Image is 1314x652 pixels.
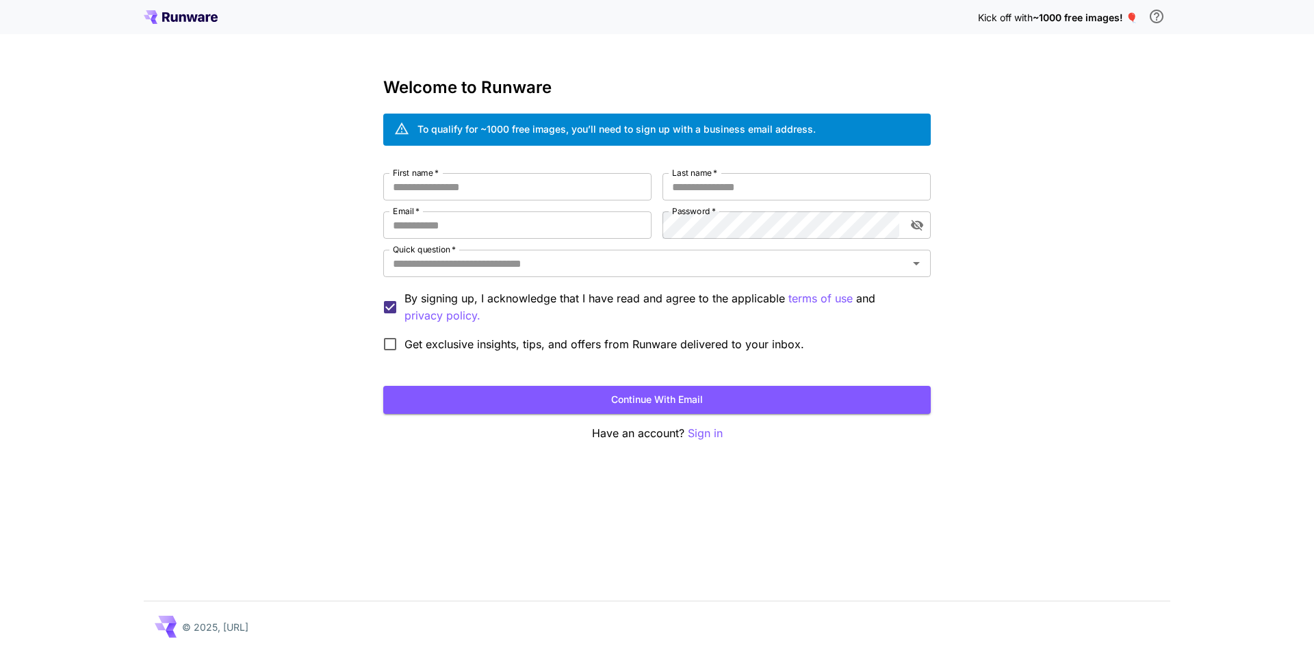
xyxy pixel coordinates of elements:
div: To qualify for ~1000 free images, you’ll need to sign up with a business email address. [417,122,816,136]
p: terms of use [788,290,853,307]
button: Continue with email [383,386,931,414]
button: By signing up, I acknowledge that I have read and agree to the applicable terms of use and [404,307,480,324]
span: Get exclusive insights, tips, and offers from Runware delivered to your inbox. [404,336,804,352]
button: Sign in [688,425,723,442]
span: Kick off with [978,12,1033,23]
button: Open [907,254,926,273]
h3: Welcome to Runware [383,78,931,97]
button: In order to qualify for free credit, you need to sign up with a business email address and click ... [1143,3,1170,30]
span: ~1000 free images! 🎈 [1033,12,1137,23]
p: privacy policy. [404,307,480,324]
label: Email [393,205,420,217]
button: By signing up, I acknowledge that I have read and agree to the applicable and privacy policy. [788,290,853,307]
button: toggle password visibility [905,213,929,237]
label: Last name [672,167,717,179]
label: Quick question [393,244,456,255]
label: Password [672,205,716,217]
p: By signing up, I acknowledge that I have read and agree to the applicable and [404,290,920,324]
p: © 2025, [URL] [182,620,248,634]
p: Have an account? [383,425,931,442]
label: First name [393,167,439,179]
